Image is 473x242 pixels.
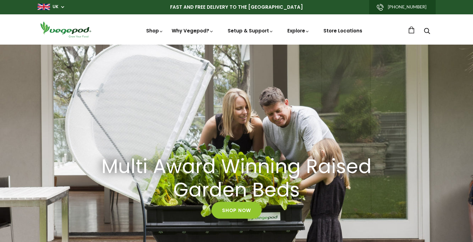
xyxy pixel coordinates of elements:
[323,27,362,34] a: Store Locations
[38,4,50,10] img: gb_large.png
[53,4,58,10] a: UK
[172,27,214,34] a: Why Vegepod?
[97,155,377,202] h2: Multi Award Winning Raised Garden Beds
[38,21,94,38] img: Vegepod
[211,202,262,219] a: Shop Now
[287,27,310,34] a: Explore
[228,27,274,34] a: Setup & Support
[89,155,384,202] a: Multi Award Winning Raised Garden Beds
[424,28,430,35] a: Search
[146,27,164,34] a: Shop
